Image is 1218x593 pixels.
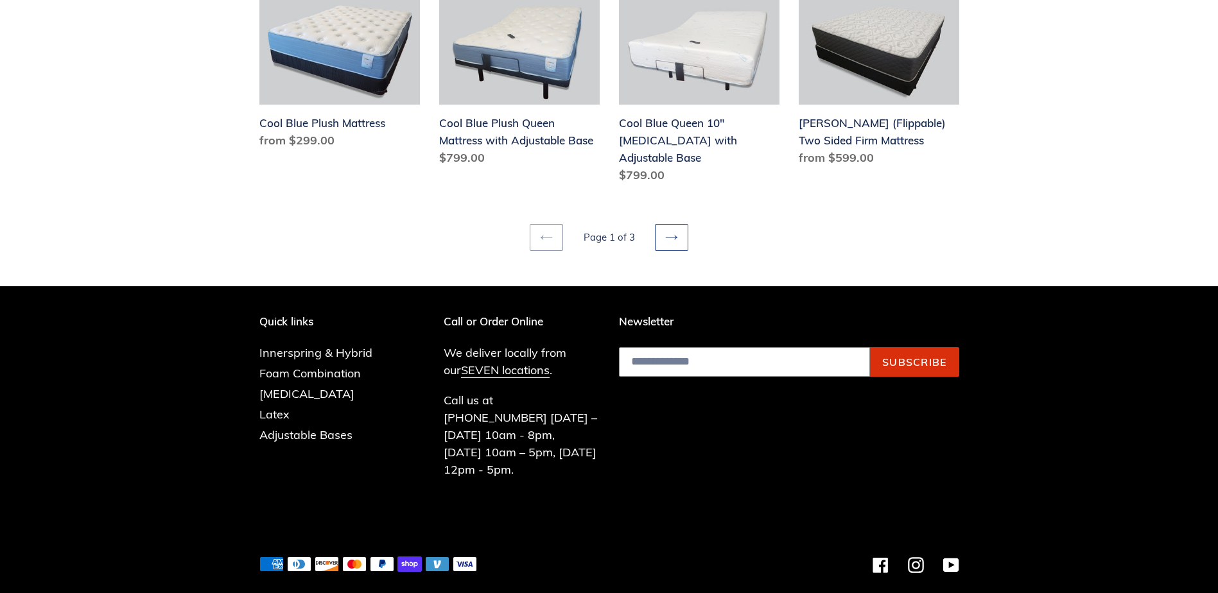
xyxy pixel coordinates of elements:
a: Innerspring & Hybrid [259,345,372,360]
a: Foam Combination [259,366,361,381]
p: Quick links [259,315,392,328]
p: We deliver locally from our . [444,344,600,379]
a: Latex [259,407,290,422]
li: Page 1 of 3 [566,230,652,245]
p: Call us at [PHONE_NUMBER] [DATE] – [DATE] 10am - 8pm, [DATE] 10am – 5pm, [DATE] 12pm - 5pm. [444,391,600,478]
input: Email address [619,347,870,377]
p: Newsletter [619,315,959,328]
button: Subscribe [870,347,959,377]
a: SEVEN locations [461,363,550,378]
a: [MEDICAL_DATA] [259,386,354,401]
a: Adjustable Bases [259,427,352,442]
span: Subscribe [882,356,947,368]
p: Call or Order Online [444,315,600,328]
